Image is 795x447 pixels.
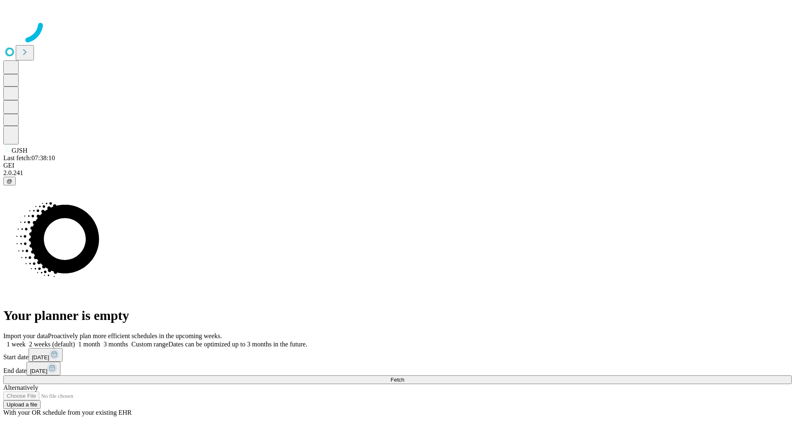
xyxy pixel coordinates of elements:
[29,348,63,362] button: [DATE]
[29,341,75,348] span: 2 weeks (default)
[32,354,49,360] span: [DATE]
[78,341,100,348] span: 1 month
[26,362,60,375] button: [DATE]
[3,162,792,169] div: GEI
[3,375,792,384] button: Fetch
[3,177,16,185] button: @
[12,147,27,154] span: GJSH
[3,362,792,375] div: End date
[30,368,47,374] span: [DATE]
[48,332,222,339] span: Proactively plan more efficient schedules in the upcoming weeks.
[131,341,168,348] span: Custom range
[3,384,38,391] span: Alternatively
[3,400,41,409] button: Upload a file
[7,341,26,348] span: 1 week
[390,377,404,383] span: Fetch
[3,348,792,362] div: Start date
[3,169,792,177] div: 2.0.241
[7,178,12,184] span: @
[3,332,48,339] span: Import your data
[3,308,792,323] h1: Your planner is empty
[104,341,128,348] span: 3 months
[3,154,55,161] span: Last fetch: 07:38:10
[3,409,132,416] span: With your OR schedule from your existing EHR
[169,341,307,348] span: Dates can be optimized up to 3 months in the future.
